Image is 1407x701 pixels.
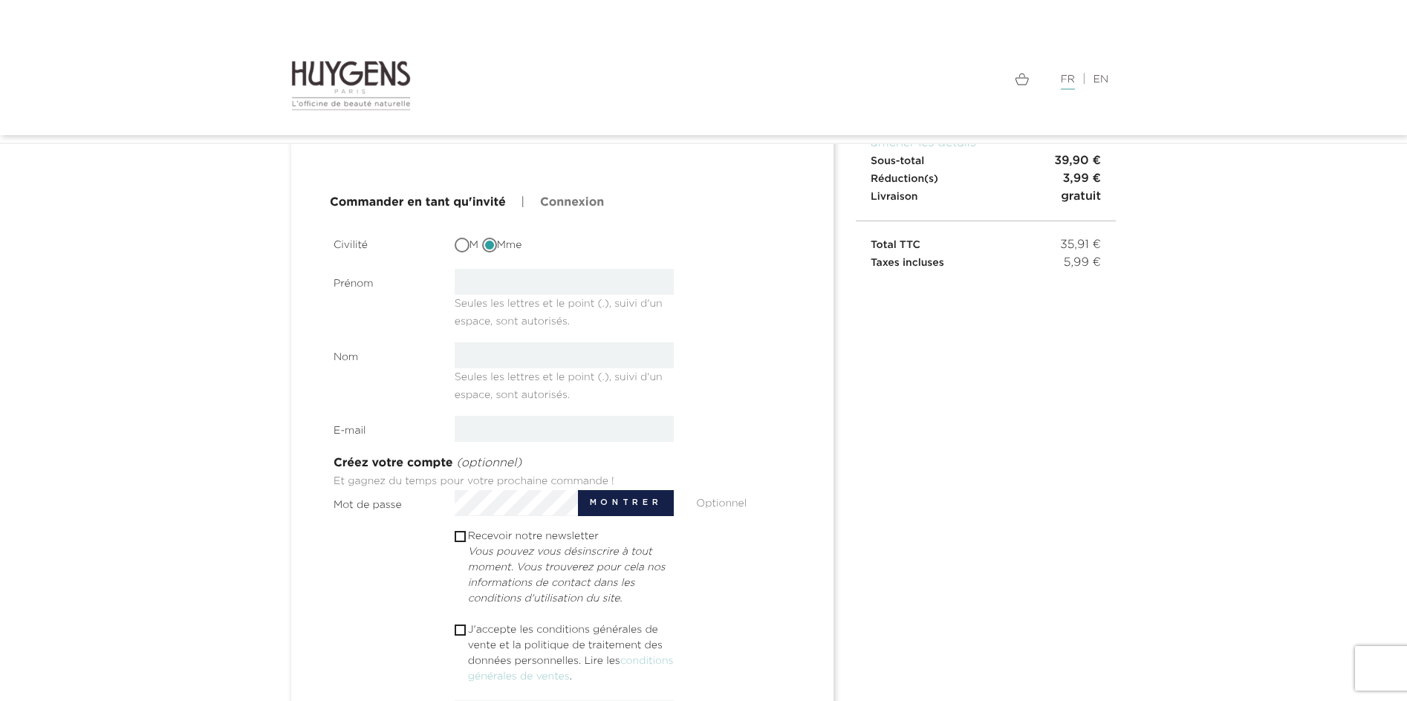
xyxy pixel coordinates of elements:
span: (optionnel) [456,457,521,469]
div: Optionnel [685,490,806,512]
a: Connexion [540,194,604,212]
label: E-mail [322,416,443,439]
span: 3,99 € [1062,170,1101,188]
label: Civilité [322,230,443,253]
a: Commander en tant qu'invité [330,194,506,212]
em: Vous pouvez vous désinscrire à tout moment. Vous trouverez pour cela nos informations de contact ... [468,547,666,604]
label: Prénom [322,269,443,292]
span: Total TTC [871,240,920,250]
div: | [715,71,1116,88]
span: Et gagnez du temps pour votre prochaine commande ! [334,476,614,486]
a: conditions générales de ventes [468,656,674,682]
iframe: PayPal-paypal [446,143,679,176]
span: Taxes incluses [871,258,944,268]
p: J'accepte les conditions générales de vente et la politique de traitement des données personnelle... [468,622,675,685]
span: 35,91 € [1060,236,1101,254]
button: Montrer [578,490,674,516]
span: Seules les lettres et le point (.), suivi d'un espace, sont autorisés. [455,366,663,400]
iframe: PayPal Message 1 [871,272,1101,295]
label: M [455,238,478,253]
label: Nom [322,342,443,365]
span: Créez votre compte [334,457,453,469]
span: 39,90 € [1054,152,1101,170]
span: | [521,197,525,209]
label: Mot de passe [322,490,443,513]
img: Huygens logo [291,59,411,111]
span: Réduction(s) [871,174,938,184]
span: gratuit [1061,188,1101,206]
span: Seules les lettres et le point (.), suivi d'un espace, sont autorisés. [455,293,663,327]
label: Recevoir notre newsletter [468,529,675,607]
span: Livraison [871,192,918,202]
label: Mme [482,238,522,253]
span: Sous-total [871,156,924,166]
span: 5,99 € [1064,254,1101,272]
a: afficher les détails [871,137,976,149]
